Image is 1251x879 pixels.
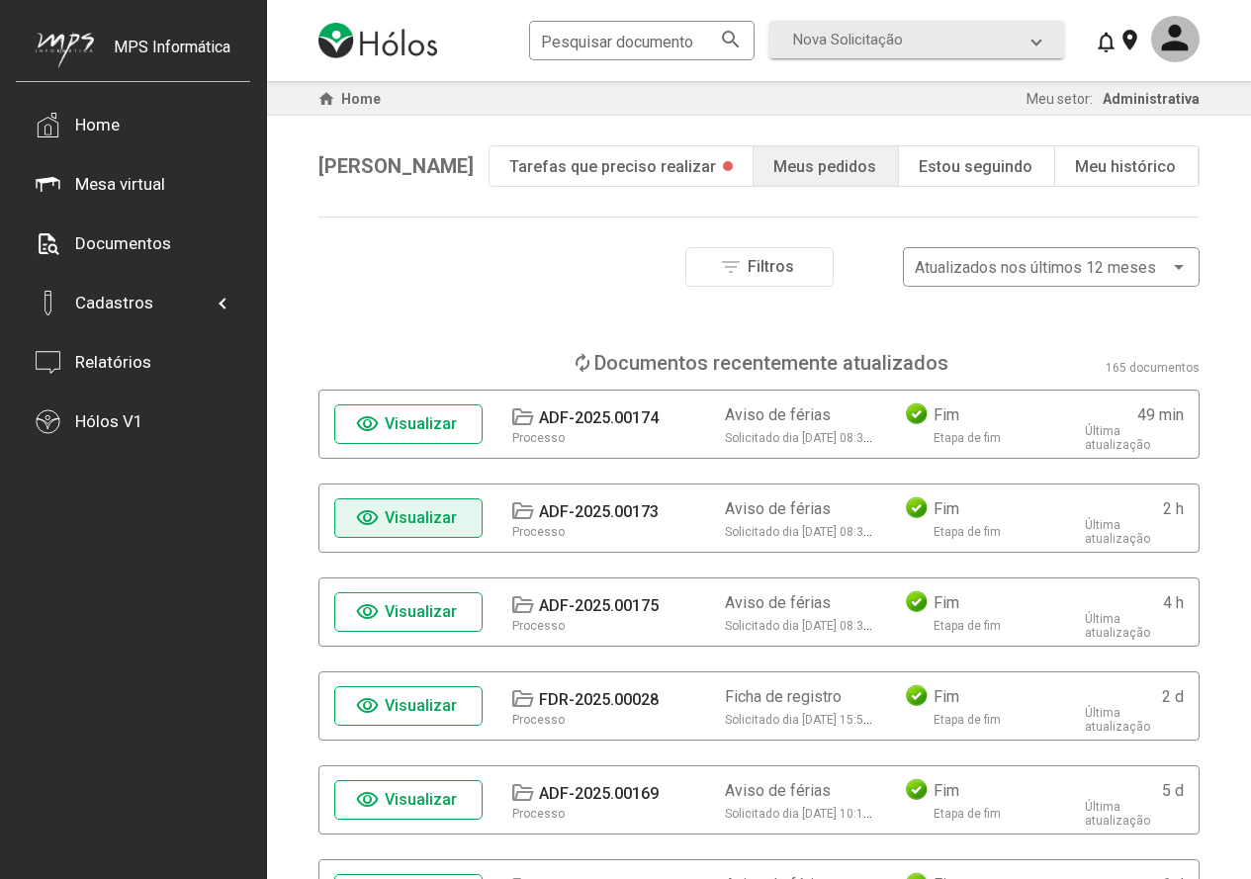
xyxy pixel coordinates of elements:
[1162,781,1184,800] div: 5 d
[793,31,903,48] span: Nova Solicitação
[934,807,1001,821] div: Etapa de fim
[356,506,380,530] mat-icon: visibility
[1117,28,1141,51] mat-icon: location_on
[725,687,842,706] div: Ficha de registro
[314,87,338,111] mat-icon: home
[934,619,1001,633] div: Etapa de fim
[512,619,565,633] div: Processo
[334,498,483,538] button: Visualizar
[385,508,457,527] span: Visualizar
[114,38,230,87] div: MPS Informática
[725,593,831,612] div: Aviso de férias
[748,257,794,276] span: Filtros
[510,499,534,523] mat-icon: folder_open
[934,713,1001,727] div: Etapa de fim
[539,690,659,709] div: FDR-2025.00028
[75,174,165,194] div: Mesa virtual
[571,351,594,375] mat-icon: loop
[512,807,565,821] div: Processo
[385,602,457,621] span: Visualizar
[934,593,959,612] div: Fim
[539,408,659,427] div: ADF-2025.00174
[1085,424,1184,452] div: Última atualização
[1103,91,1200,107] span: Administrativa
[934,499,959,518] div: Fim
[1163,499,1184,518] div: 2 h
[334,686,483,726] button: Visualizar
[1085,518,1184,546] div: Última atualização
[75,352,151,372] div: Relatórios
[512,713,565,727] div: Processo
[334,404,483,444] button: Visualizar
[36,32,94,68] img: mps-image-cropped.png
[75,115,120,134] div: Home
[725,499,831,518] div: Aviso de férias
[356,600,380,624] mat-icon: visibility
[725,781,831,800] div: Aviso de férias
[934,405,959,424] div: Fim
[75,233,171,253] div: Documentos
[539,502,659,521] div: ADF-2025.00173
[356,412,380,436] mat-icon: visibility
[1137,405,1184,424] div: 49 min
[769,21,1064,58] mat-expansion-panel-header: Nova Solicitação
[36,273,230,332] mat-expansion-panel-header: Cadastros
[773,157,876,176] div: Meus pedidos
[915,258,1156,277] span: Atualizados nos últimos 12 meses
[719,255,743,279] mat-icon: filter_list
[934,525,1001,539] div: Etapa de fim
[1085,800,1184,828] div: Última atualização
[385,790,457,809] span: Visualizar
[919,157,1032,176] div: Estou seguindo
[512,525,565,539] div: Processo
[539,784,659,803] div: ADF-2025.00169
[539,596,659,615] div: ADF-2025.00175
[1162,687,1184,706] div: 2 d
[1075,157,1176,176] div: Meu histórico
[356,788,380,812] mat-icon: visibility
[510,781,534,805] mat-icon: folder_open
[1163,593,1184,612] div: 4 h
[725,405,831,424] div: Aviso de férias
[318,23,437,58] img: logo-holos.png
[1106,361,1200,375] div: 165 documentos
[934,431,1001,445] div: Etapa de fim
[341,91,381,107] span: Home
[318,154,474,178] span: [PERSON_NAME]
[1085,706,1184,734] div: Última atualização
[1027,91,1093,107] span: Meu setor:
[356,694,380,718] mat-icon: visibility
[510,405,534,429] mat-icon: folder_open
[934,781,959,800] div: Fim
[512,431,565,445] div: Processo
[510,687,534,711] mat-icon: folder_open
[75,293,153,312] div: Cadastros
[719,27,743,50] mat-icon: search
[594,351,948,375] div: Documentos recentemente atualizados
[334,592,483,632] button: Visualizar
[685,247,834,287] button: Filtros
[75,411,143,431] div: Hólos V1
[385,696,457,715] span: Visualizar
[509,157,716,176] div: Tarefas que preciso realizar
[1085,612,1184,640] div: Última atualização
[334,780,483,820] button: Visualizar
[934,687,959,706] div: Fim
[385,414,457,433] span: Visualizar
[510,593,534,617] mat-icon: folder_open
